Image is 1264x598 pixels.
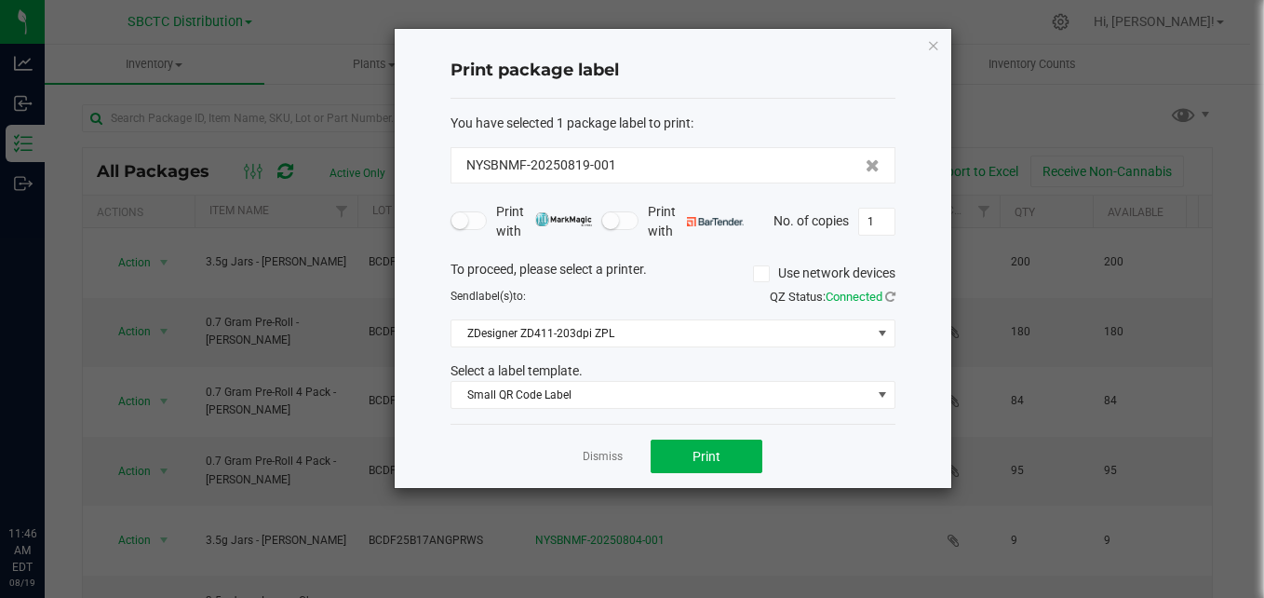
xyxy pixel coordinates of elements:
a: Dismiss [583,449,623,465]
span: Print with [648,202,744,241]
span: Connected [826,290,882,304]
img: bartender.png [687,217,744,226]
h4: Print package label [450,59,895,83]
span: Print with [496,202,592,241]
span: ZDesigner ZD411-203dpi ZPL [451,320,871,347]
span: Print [693,449,720,464]
div: Select a label template. [437,361,909,381]
span: You have selected 1 package label to print [450,116,691,130]
div: : [450,114,895,133]
div: To proceed, please select a printer. [437,260,909,288]
button: Print [651,440,762,473]
span: QZ Status: [770,290,895,304]
span: NYSBNMF-20250819-001 [466,156,616,175]
span: Small QR Code Label [451,382,871,408]
span: No. of copies [773,212,849,227]
label: Use network devices [753,264,895,283]
img: mark_magic_cybra.png [535,212,592,226]
iframe: Resource center [19,449,74,505]
span: label(s) [476,290,513,303]
span: Send to: [450,290,526,303]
